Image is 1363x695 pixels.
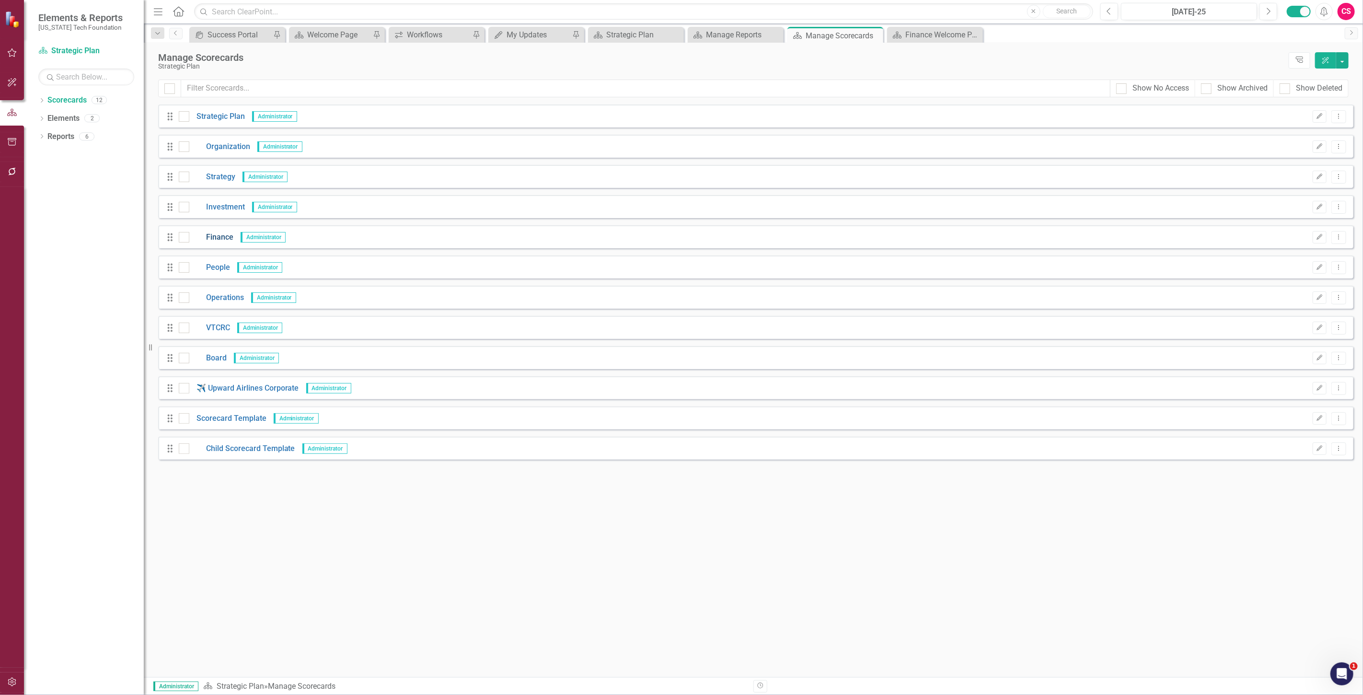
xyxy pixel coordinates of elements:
[1296,83,1342,94] div: Show Deleted
[302,443,347,454] span: Administrator
[38,12,123,23] span: Elements & Reports
[889,29,981,41] a: Finance Welcome Page
[1330,662,1353,685] iframe: Intercom live chat
[189,353,227,364] a: Board
[217,682,264,691] a: Strategic Plan
[153,682,198,691] span: Administrator
[38,23,123,31] small: [US_STATE] Tech Foundation
[38,69,134,85] input: Search Below...
[194,3,1093,20] input: Search ClearPoint...
[606,29,681,41] div: Strategic Plan
[189,202,245,213] a: Investment
[189,323,230,334] a: VTCRC
[241,232,286,243] span: Administrator
[1132,83,1189,94] div: Show No Access
[84,115,100,123] div: 2
[1124,6,1254,18] div: [DATE]-25
[47,131,74,142] a: Reports
[237,262,282,273] span: Administrator
[274,413,319,424] span: Administrator
[189,383,299,394] a: ✈️ Upward Airlines Corporate
[47,95,87,106] a: Scorecards
[79,132,94,140] div: 6
[189,262,230,273] a: People
[1350,662,1358,670] span: 1
[189,141,250,152] a: Organization
[590,29,681,41] a: Strategic Plan
[307,29,370,41] div: Welcome Page
[189,292,244,303] a: Operations
[234,353,279,363] span: Administrator
[189,413,266,424] a: Scorecard Template
[806,30,881,42] div: Manage Scorecards
[706,29,781,41] div: Manage Reports
[92,96,107,104] div: 12
[189,232,233,243] a: Finance
[189,172,235,183] a: Strategy
[189,443,295,454] a: Child Scorecard Template
[192,29,271,41] a: Success Portal
[243,172,288,182] span: Administrator
[189,111,245,122] a: Strategic Plan
[38,46,134,57] a: Strategic Plan
[491,29,570,41] a: My Updates
[407,29,470,41] div: Workflows
[158,63,1284,70] div: Strategic Plan
[252,111,297,122] span: Administrator
[251,292,296,303] span: Administrator
[208,29,271,41] div: Success Portal
[507,29,570,41] div: My Updates
[306,383,351,394] span: Administrator
[905,29,981,41] div: Finance Welcome Page
[252,202,297,212] span: Administrator
[237,323,282,333] span: Administrator
[5,11,22,27] img: ClearPoint Strategy
[690,29,781,41] a: Manage Reports
[1043,5,1091,18] button: Search
[1056,7,1077,15] span: Search
[47,113,80,124] a: Elements
[1121,3,1257,20] button: [DATE]-25
[1217,83,1268,94] div: Show Archived
[181,80,1110,97] input: Filter Scorecards...
[158,52,1284,63] div: Manage Scorecards
[257,141,302,152] span: Administrator
[391,29,470,41] a: Workflows
[1338,3,1355,20] button: CS
[291,29,370,41] a: Welcome Page
[203,681,746,692] div: » Manage Scorecards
